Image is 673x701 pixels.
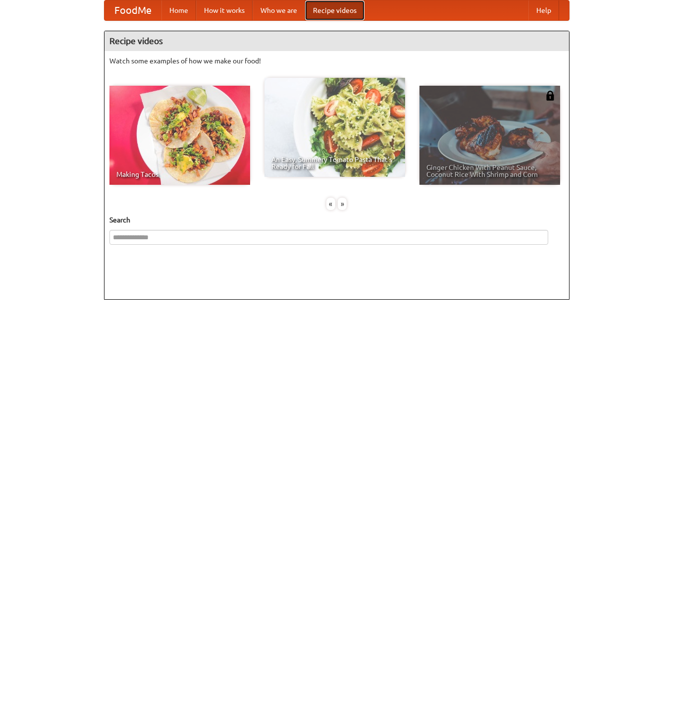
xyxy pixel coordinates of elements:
a: Home [161,0,196,20]
a: An Easy, Summery Tomato Pasta That's Ready for Fall [264,78,405,177]
a: FoodMe [104,0,161,20]
div: « [326,198,335,210]
a: Making Tacos [109,86,250,185]
h5: Search [109,215,564,225]
span: Making Tacos [116,171,243,178]
img: 483408.png [545,91,555,101]
a: How it works [196,0,253,20]
a: Who we are [253,0,305,20]
h4: Recipe videos [104,31,569,51]
div: » [338,198,347,210]
span: An Easy, Summery Tomato Pasta That's Ready for Fall [271,156,398,170]
a: Help [528,0,559,20]
p: Watch some examples of how we make our food! [109,56,564,66]
a: Recipe videos [305,0,364,20]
